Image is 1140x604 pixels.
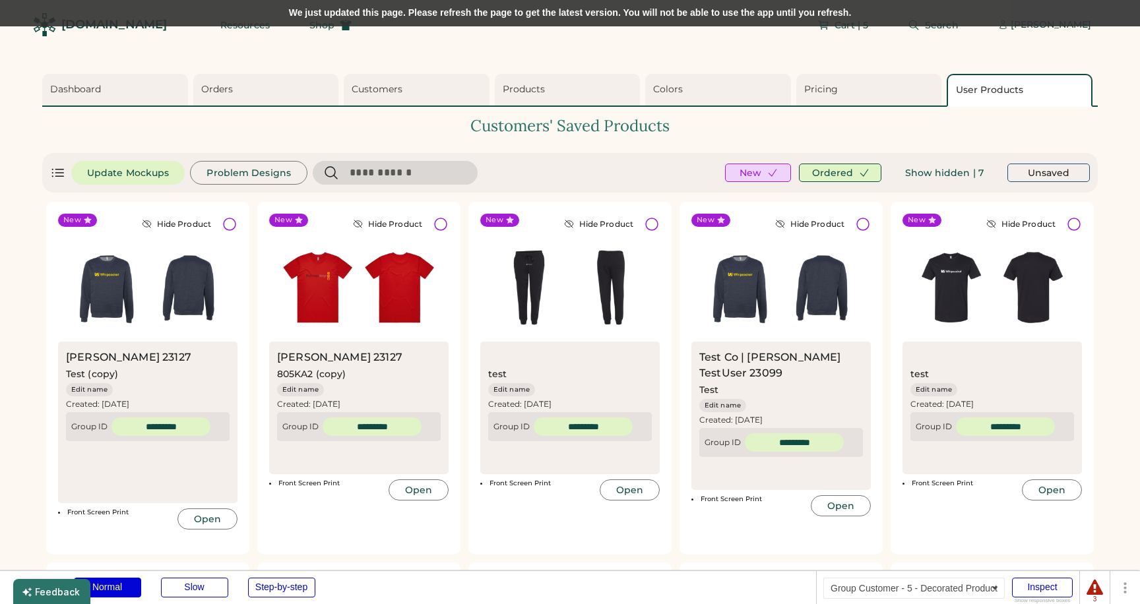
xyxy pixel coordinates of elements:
[493,421,530,432] div: Group ID
[161,578,228,597] div: Slow
[58,508,174,516] li: Front Screen Print
[1012,578,1073,597] div: Inspect
[697,215,714,226] div: New
[925,20,959,30] span: Search
[976,214,1066,235] button: Hide Product
[916,421,952,432] div: Group ID
[570,247,652,328] img: generate-image
[131,214,222,235] button: Hide Product
[66,399,230,409] div: Created: [DATE]
[725,164,791,182] button: New
[50,165,66,181] div: Show list view
[269,479,385,487] li: Front Screen Print
[910,368,976,381] div: test
[177,508,237,529] button: Open
[908,215,926,226] div: New
[699,349,863,381] div: Test Co | [PERSON_NAME] TestUser 23099
[1007,164,1090,182] button: Unsaved
[811,495,871,516] button: Open
[342,214,433,235] button: Hide Product
[277,349,441,365] div: [PERSON_NAME] 23127
[889,162,1000,183] button: Show hidden | 7
[804,83,938,96] div: Pricing
[50,83,184,96] div: Dashboard
[765,214,855,235] button: Hide Product
[653,83,787,96] div: Colors
[699,399,746,412] button: Edit name
[1087,596,1103,603] div: 3
[71,161,185,185] button: Update Mockups
[359,247,441,328] img: generate-image
[1077,545,1134,601] iframe: Front Chat
[190,161,307,185] button: Problem Designs
[309,20,334,30] span: Shop
[1012,598,1073,603] div: Show responsive boxes
[66,349,230,365] div: [PERSON_NAME] 23127
[277,247,359,328] img: generate-image
[66,383,113,396] button: Edit name
[201,83,335,96] div: Orders
[902,479,1018,487] li: Front Screen Print
[63,215,81,226] div: New
[781,247,863,328] img: generate-image
[699,247,781,328] img: generate-image
[992,247,1074,328] img: generate-image
[66,247,148,328] img: generate-image
[248,578,315,597] div: Step-by-step
[1022,479,1082,500] button: Open
[389,479,449,500] button: Open
[910,247,992,328] img: generate-image
[503,83,637,96] div: Products
[274,215,292,226] div: New
[148,247,230,328] img: generate-image
[277,399,441,409] div: Created: [DATE]
[42,115,1098,137] div: Customers' Saved Products
[956,84,1087,97] div: User Products
[705,437,741,448] div: Group ID
[488,368,554,381] div: test
[488,383,535,396] button: Edit name
[352,83,486,96] div: Customers
[799,164,881,182] button: Ordered
[910,399,1074,409] div: Created: [DATE]
[823,578,1005,599] div: Group Customer - 5 - Decorated Product
[600,479,660,500] button: Open
[488,399,652,409] div: Created: [DATE]
[277,368,346,381] div: 805KA2 (copy)
[277,383,324,396] button: Edit name
[66,368,132,381] div: Test (copy)
[910,383,957,396] button: Edit name
[699,415,863,425] div: Created: [DATE]
[691,495,807,503] li: Front Screen Print
[486,215,503,226] div: New
[835,20,868,30] span: Cart | 5
[282,421,319,432] div: Group ID
[488,247,570,328] img: generate-image
[71,421,108,432] div: Group ID
[74,578,141,597] div: Normal
[13,571,54,592] div: Debugger
[699,384,765,397] div: Test
[554,214,644,235] button: Hide Product
[480,479,596,487] li: Front Screen Print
